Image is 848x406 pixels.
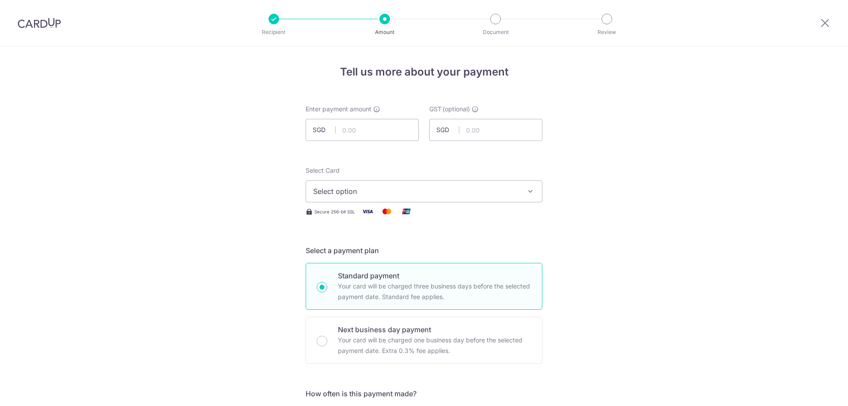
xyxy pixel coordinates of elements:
span: SGD [313,125,336,134]
p: Your card will be charged one business day before the selected payment date. Extra 0.3% fee applies. [338,335,531,356]
input: 0.00 [306,119,419,141]
button: Select option [306,180,542,202]
span: (optional) [443,105,470,114]
p: Your card will be charged three business days before the selected payment date. Standard fee appl... [338,281,531,302]
h4: Tell us more about your payment [306,64,542,80]
iframe: Opens a widget where you can find more information [791,379,839,402]
h5: Select a payment plan [306,245,542,256]
p: Document [463,28,528,37]
span: SGD [436,125,459,134]
h5: How often is this payment made? [306,388,542,399]
p: Amount [352,28,417,37]
p: Next business day payment [338,324,531,335]
img: CardUp [18,18,61,28]
span: GST [429,105,442,114]
img: Mastercard [378,206,396,217]
img: Union Pay [397,206,415,217]
p: Recipient [241,28,307,37]
span: translation missing: en.payables.payment_networks.credit_card.summary.labels.select_card [306,167,340,174]
input: 0.00 [429,119,542,141]
span: Secure 256-bit SSL [314,208,355,215]
p: Review [574,28,640,37]
p: Standard payment [338,270,531,281]
span: Select option [313,186,519,197]
img: Visa [359,206,376,217]
span: Enter payment amount [306,105,371,114]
